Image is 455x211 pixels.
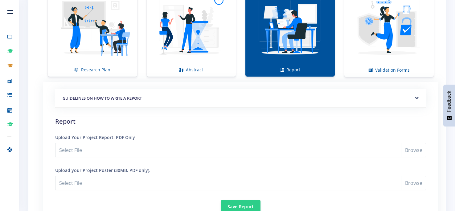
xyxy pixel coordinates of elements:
label: Upload your Project Poster (30MB, PDF only). [55,167,150,173]
button: Feedback - Show survey [443,85,455,126]
h2: Report [55,117,426,126]
label: Upload Your Project Report. PDF Only [55,134,135,141]
span: Feedback [446,91,452,112]
h5: GUIDELINES ON HOW TO WRITE A REPORT [63,95,419,102]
